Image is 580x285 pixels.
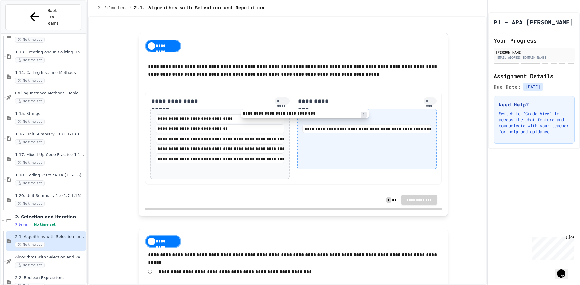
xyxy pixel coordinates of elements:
[34,223,56,226] span: No time set
[98,6,127,11] span: 2. Selection and Iteration
[5,4,81,30] button: Back to Teams
[129,6,131,11] span: /
[30,222,31,227] span: •
[15,201,45,207] span: No time set
[15,50,85,55] span: 1.13. Creating and Initializing Objects: Constructors
[15,262,45,268] span: No time set
[494,36,575,45] h2: Your Progress
[530,235,574,260] iframe: chat widget
[15,57,45,63] span: No time set
[523,83,543,91] span: [DATE]
[15,139,45,145] span: No time set
[15,91,85,96] span: Calling Instance Methods - Topic 1.14
[15,193,85,198] span: 1.20. Unit Summary 1b (1.7-1.15)
[15,180,45,186] span: No time set
[15,152,85,157] span: 1.17. Mixed Up Code Practice 1.1-1.6
[15,132,85,137] span: 1.16. Unit Summary 1a (1.1-1.6)
[15,242,45,248] span: No time set
[15,173,85,178] span: 1.18. Coding Practice 1a (1.1-1.6)
[45,8,59,27] span: Back to Teams
[15,255,85,260] span: Algorithms with Selection and Repetition - Topic 2.1
[15,214,85,220] span: 2. Selection and Iteration
[555,261,574,279] iframe: chat widget
[15,98,45,104] span: No time set
[494,18,573,26] h1: P1 - APA [PERSON_NAME]
[2,2,42,38] div: Chat with us now!Close
[15,160,45,166] span: No time set
[15,111,85,116] span: 1.15. Strings
[495,55,573,60] div: [EMAIL_ADDRESS][DOMAIN_NAME]
[499,111,569,135] p: Switch to "Grade View" to access the chat feature and communicate with your teacher for help and ...
[15,234,85,239] span: 2.1. Algorithms with Selection and Repetition
[494,83,521,90] span: Due Date:
[15,70,85,75] span: 1.14. Calling Instance Methods
[15,78,45,84] span: No time set
[15,223,28,226] span: 7 items
[499,101,569,108] h3: Need Help?
[15,275,85,280] span: 2.2. Boolean Expressions
[15,119,45,125] span: No time set
[15,37,45,43] span: No time set
[495,49,573,55] div: [PERSON_NAME]
[494,72,575,80] h2: Assignment Details
[134,5,264,12] span: 2.1. Algorithms with Selection and Repetition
